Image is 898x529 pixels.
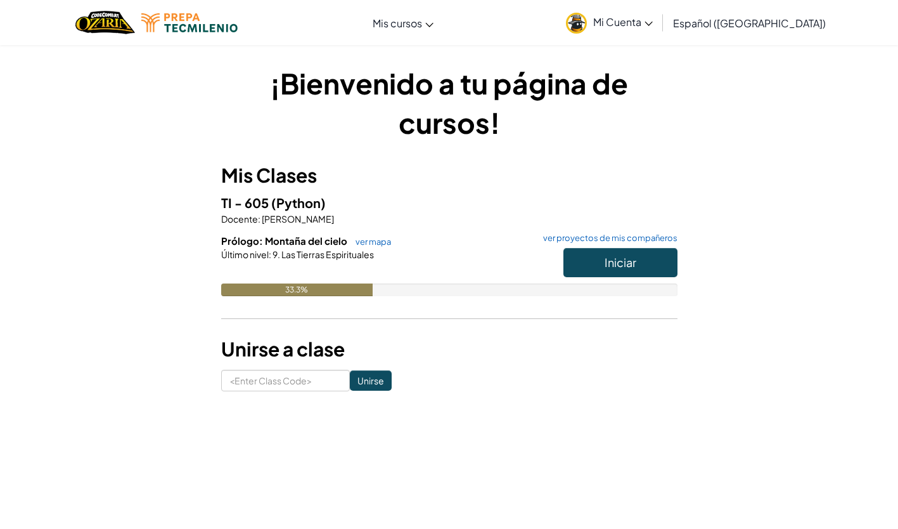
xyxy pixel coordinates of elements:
input: <Enter Class Code> [221,370,350,391]
span: 9. [271,249,280,260]
span: Iniciar [605,255,636,270]
span: Último nivel [221,249,269,260]
a: Español ([GEOGRAPHIC_DATA]) [667,6,832,40]
span: Mi Cuenta [593,15,653,29]
span: : [258,213,260,225]
div: 33.3% [221,284,373,296]
a: Ozaria by CodeCombat logo [75,10,134,36]
img: Tecmilenio logo [141,13,238,32]
span: TI - 605 [221,195,271,211]
span: Docente [221,213,258,225]
img: Home [75,10,134,36]
h3: Unirse a clase [221,335,677,363]
span: : [269,249,271,260]
span: Mis cursos [373,16,422,30]
span: [PERSON_NAME] [260,213,334,225]
a: Mis cursos [366,6,440,40]
a: Mi Cuenta [560,3,659,42]
button: Iniciar [563,248,677,277]
img: avatar [566,13,587,34]
span: Las Tierras Espirituales [280,249,374,260]
h3: Mis Clases [221,161,677,190]
input: Unirse [350,370,392,391]
h1: ¡Bienvenido a tu página de cursos! [221,63,677,142]
span: Prólogo: Montaña del cielo [221,235,349,247]
span: Español ([GEOGRAPHIC_DATA]) [673,16,826,30]
a: ver proyectos de mis compañeros [537,234,677,242]
span: (Python) [271,195,326,211]
a: ver mapa [349,237,391,247]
